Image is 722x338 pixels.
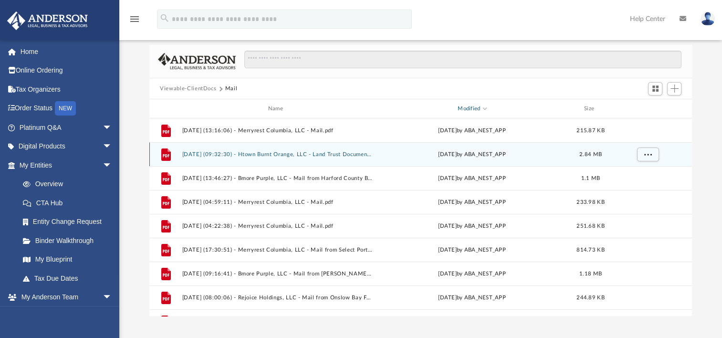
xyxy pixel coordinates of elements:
[377,246,567,254] div: [DATE] by ABA_NEST_APP
[637,148,659,162] button: More options
[103,156,122,175] span: arrow_drop_down
[182,199,373,205] button: [DATE] (04:59:11) - Merryrest Columbia, LLC - Mail.pdf
[576,200,604,205] span: 233.98 KB
[7,118,126,137] a: Platinum Q&Aarrow_drop_down
[439,128,457,133] span: [DATE]
[13,212,126,232] a: Entity Change Request
[576,223,604,229] span: 251.68 KB
[182,247,373,253] button: [DATE] (17:30:51) - Merryrest Columbia, LLC - Mail from Select Portfolio Servicing, Inc..pdf
[103,137,122,157] span: arrow_drop_down
[182,271,373,277] button: [DATE] (09:16:41) - Bmore Purple, LLC - Mail from [PERSON_NAME].pdf
[572,105,610,113] div: Size
[581,176,600,181] span: 1.1 MB
[149,118,692,316] div: grid
[7,42,126,61] a: Home
[182,223,373,229] button: [DATE] (04:22:38) - Merryrest Columbia, LLC - Mail.pdf
[579,152,602,157] span: 2.84 MB
[377,222,567,231] div: [DATE] by ABA_NEST_APP
[55,101,76,116] div: NEW
[182,175,373,181] button: [DATE] (13:46:27) - Bmore Purple, LLC - Mail from Harford County Bureau of Revenue Collections.pdf
[614,105,680,113] div: id
[7,80,126,99] a: Tax Organizers
[13,231,126,250] a: Binder Walkthrough
[103,288,122,307] span: arrow_drop_down
[701,12,715,26] img: User Pic
[103,118,122,137] span: arrow_drop_down
[225,84,238,93] button: Mail
[182,105,373,113] div: Name
[160,84,216,93] button: Viewable-ClientDocs
[377,270,567,278] div: [DATE] by ABA_NEST_APP
[7,99,126,118] a: Order StatusNEW
[576,247,604,253] span: 814.73 KB
[7,61,126,80] a: Online Ordering
[4,11,91,30] img: Anderson Advisors Platinum Portal
[579,271,602,276] span: 1.18 MB
[13,269,126,288] a: Tax Due Dates
[129,18,140,25] a: menu
[377,174,567,183] div: [DATE] by ABA_NEST_APP
[129,13,140,25] i: menu
[648,82,662,95] button: Switch to Grid View
[7,137,126,156] a: Digital Productsarrow_drop_down
[377,198,567,207] div: [DATE] by ABA_NEST_APP
[182,151,373,158] button: [DATE] (09:32:30) - Htown Burnt Orange, LLC - Land Trust Documents from [PERSON_NAME].pdf
[13,250,122,269] a: My Blueprint
[13,175,126,194] a: Overview
[377,105,567,113] div: Modified
[244,51,681,69] input: Search files and folders
[377,150,567,159] div: [DATE] by ABA_NEST_APP
[377,294,567,302] div: [DATE] by ABA_NEST_APP
[576,128,604,133] span: 215.87 KB
[154,105,178,113] div: id
[7,288,122,307] a: My Anderson Teamarrow_drop_down
[377,127,567,135] div: by ABA_NEST_APP
[13,193,126,212] a: CTA Hub
[667,82,681,95] button: Add
[182,295,373,301] button: [DATE] (08:00:06) - Rejoice Holdings, LLC - Mail from Onslow Bay Financial LLC.pdf
[159,13,170,23] i: search
[576,295,604,300] span: 244.89 KB
[7,156,126,175] a: My Entitiesarrow_drop_down
[182,127,373,134] button: [DATE] (13:16:06) - Merryrest Columbia, LLC - Mail.pdf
